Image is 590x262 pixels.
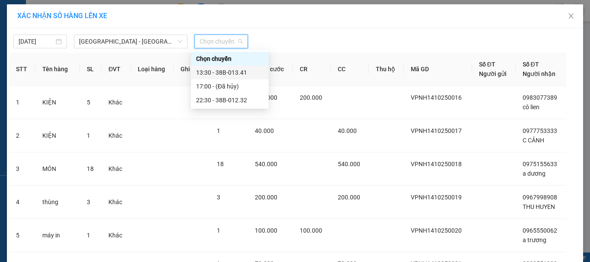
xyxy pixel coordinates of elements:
[17,12,107,20] span: XÁC NHẬN SỐ HÀNG LÊN XE
[35,186,80,219] td: thùng
[102,152,130,186] td: Khác
[248,53,293,86] th: Tổng cước
[87,99,90,106] span: 5
[80,53,102,86] th: SL
[35,119,80,152] td: KIỆN
[35,86,80,119] td: KIỆN
[411,227,462,234] span: VPNH1410250020
[411,161,462,167] span: VPNH1410250018
[196,68,263,77] div: 13:30 - 38B-013.41
[338,127,357,134] span: 40.000
[102,219,130,252] td: Khác
[404,53,472,86] th: Mã GD
[479,70,507,77] span: Người gửi
[102,119,130,152] td: Khác
[523,161,557,167] span: 0975155633
[102,186,130,219] td: Khác
[9,186,35,219] td: 4
[35,53,80,86] th: Tên hàng
[255,161,277,167] span: 540.000
[196,95,263,105] div: 22:30 - 38B-012.32
[523,104,539,110] span: cô lien
[369,53,404,86] th: Thu hộ
[35,152,80,186] td: MÓN
[523,237,546,243] span: a trương
[523,137,544,144] span: C CẢNH
[411,94,462,101] span: VPNH1410250016
[131,53,174,86] th: Loại hàng
[19,37,54,46] input: 14/10/2025
[217,194,220,201] span: 3
[217,227,220,234] span: 1
[523,194,557,201] span: 0967998908
[338,194,360,201] span: 200.000
[331,53,369,86] th: CC
[300,227,322,234] span: 100.000
[9,152,35,186] td: 3
[293,53,331,86] th: CR
[9,53,35,86] th: STT
[178,39,183,44] span: down
[523,127,557,134] span: 0977753333
[9,219,35,252] td: 5
[174,53,210,86] th: Ghi chú
[255,227,277,234] span: 100.000
[523,203,555,210] span: THU HUYEN
[35,219,80,252] td: máy in
[191,52,269,66] div: Chọn chuyến
[255,127,274,134] span: 40.000
[559,4,583,28] button: Close
[523,70,555,77] span: Người nhận
[79,35,182,48] span: Hà Nội - Hà Tĩnh
[255,194,277,201] span: 200.000
[300,94,322,101] span: 200.000
[9,119,35,152] td: 2
[200,35,243,48] span: Chọn chuyến
[411,194,462,201] span: VPNH1410250019
[523,170,546,177] span: a dương
[87,165,94,172] span: 18
[523,94,557,101] span: 0983077389
[338,161,360,167] span: 540.000
[523,61,539,68] span: Số ĐT
[102,86,130,119] td: Khác
[568,13,574,19] span: close
[9,86,35,119] td: 1
[87,232,90,239] span: 1
[196,54,263,63] div: Chọn chuyến
[523,227,557,234] span: 0965550062
[479,61,495,68] span: Số ĐT
[87,199,90,205] span: 3
[102,53,130,86] th: ĐVT
[87,132,90,139] span: 1
[217,161,224,167] span: 18
[196,82,263,91] div: 17:00 - (Đã hủy)
[411,127,462,134] span: VPNH1410250017
[217,127,220,134] span: 1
